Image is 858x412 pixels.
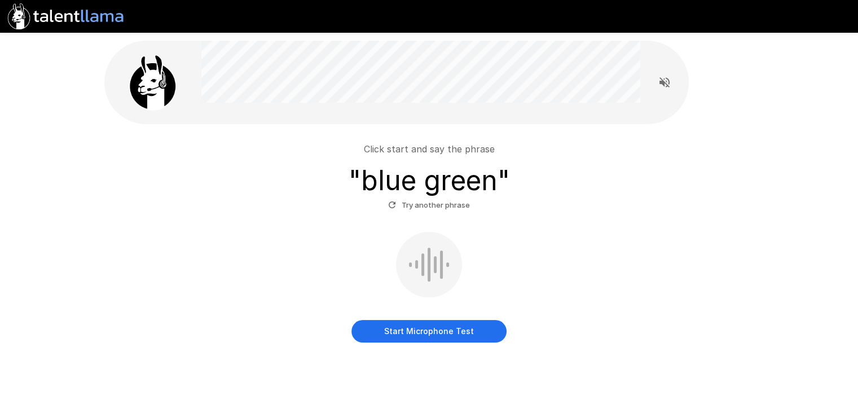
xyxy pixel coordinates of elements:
[349,165,510,196] h3: " blue green "
[364,142,495,156] p: Click start and say the phrase
[125,54,181,111] img: llama_clean.png
[653,71,676,94] button: Read questions aloud
[351,320,507,343] button: Start Microphone Test
[385,196,473,214] button: Try another phrase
